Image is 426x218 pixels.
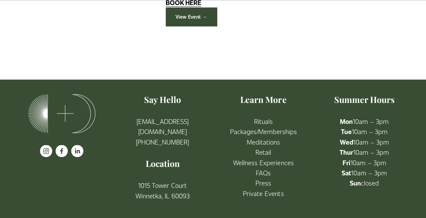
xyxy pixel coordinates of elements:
[233,157,293,168] a: Wellness Experiences
[320,116,409,188] p: 10am – 3pm 10am – 3pm 10am – 3pm 10am – 3pm 10am – 3pm 10am – 3pm closed
[340,137,353,146] strong: Wed
[259,147,271,157] a: etail
[341,127,352,136] strong: Tue
[71,145,83,157] a: LinkedIn
[350,178,361,187] strong: Sun
[256,168,271,178] a: FAQs
[340,148,353,156] strong: Thur
[342,168,351,177] strong: Sat
[40,145,52,157] a: instagram-unauth
[256,178,271,188] a: Press
[118,94,207,105] h4: Say Hello
[56,145,68,157] a: facebook-unauth
[166,7,217,26] a: View Event →
[340,117,353,126] strong: Mon
[247,137,280,147] a: Meditations
[118,158,207,169] h4: Location
[254,116,273,126] a: Rituals
[136,180,190,201] a: 1015 Tower CourtWinnetka, IL 60093
[243,188,284,198] a: Private Events
[219,94,308,105] h4: Learn More
[230,126,297,136] a: Packages/Memberships
[136,137,189,147] a: [PHONE_NUMBER]
[219,116,308,198] p: R
[320,94,409,105] h4: Summer Hours
[342,158,350,167] strong: Fri
[118,116,207,137] a: [EMAIL_ADDRESS][DOMAIN_NAME]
